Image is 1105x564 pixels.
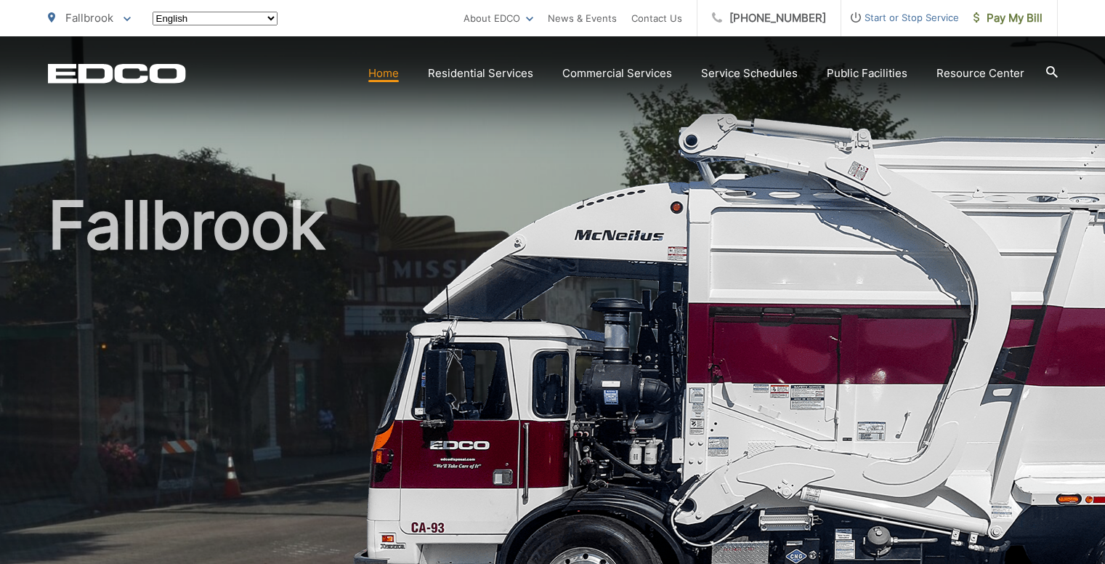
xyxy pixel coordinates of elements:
select: Select a language [153,12,278,25]
a: Contact Us [631,9,682,27]
a: News & Events [548,9,617,27]
a: Public Facilities [827,65,907,82]
a: Resource Center [936,65,1024,82]
a: Service Schedules [701,65,798,82]
a: Commercial Services [562,65,672,82]
span: Pay My Bill [974,9,1043,27]
a: Home [368,65,399,82]
a: Residential Services [428,65,533,82]
span: Fallbrook [65,11,113,25]
a: About EDCO [464,9,533,27]
a: EDCD logo. Return to the homepage. [48,63,186,84]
